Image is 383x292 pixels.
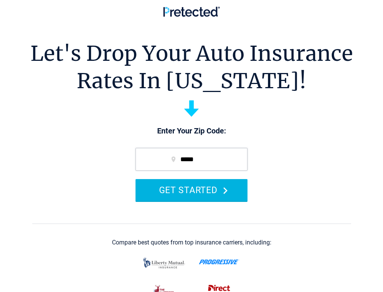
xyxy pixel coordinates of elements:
[30,40,353,95] h1: Let's Drop Your Auto Insurance Rates In [US_STATE]!
[163,6,220,17] img: Pretected Logo
[141,254,187,272] img: liberty
[128,126,255,136] p: Enter Your Zip Code:
[136,179,247,201] button: GET STARTED
[136,148,247,171] input: zip code
[199,259,240,265] img: progressive
[112,239,271,246] div: Compare best quotes from top insurance carriers, including:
